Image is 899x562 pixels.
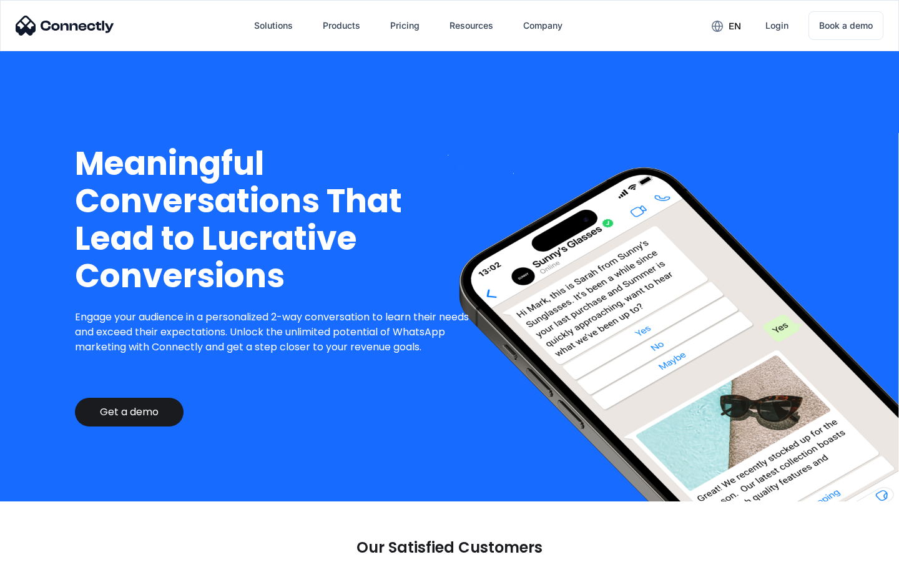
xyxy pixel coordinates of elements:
div: Solutions [254,17,293,34]
img: Connectly Logo [16,16,114,36]
h1: Meaningful Conversations That Lead to Lucrative Conversions [75,145,479,295]
div: Get a demo [100,406,159,418]
ul: Language list [25,540,75,558]
div: Company [523,17,562,34]
aside: Language selected: English [12,540,75,558]
div: Resources [449,17,493,34]
div: en [729,17,741,35]
div: Login [765,17,788,34]
p: Engage your audience in a personalized 2-way conversation to learn their needs and exceed their e... [75,310,479,355]
div: Pricing [390,17,420,34]
a: Pricing [380,11,430,41]
p: Our Satisfied Customers [356,539,543,556]
a: Book a demo [808,11,883,40]
a: Get a demo [75,398,184,426]
a: Login [755,11,798,41]
div: Products [323,17,360,34]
